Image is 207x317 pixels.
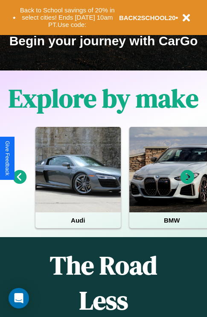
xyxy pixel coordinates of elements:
[9,81,198,116] h1: Explore by make
[35,212,121,228] h4: Audi
[119,14,176,21] b: BACK2SCHOOL20
[9,288,29,308] div: Open Intercom Messenger
[16,4,119,31] button: Back to School savings of 20% in select cities! Ends [DATE] 10am PT.Use code:
[4,141,10,176] div: Give Feedback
